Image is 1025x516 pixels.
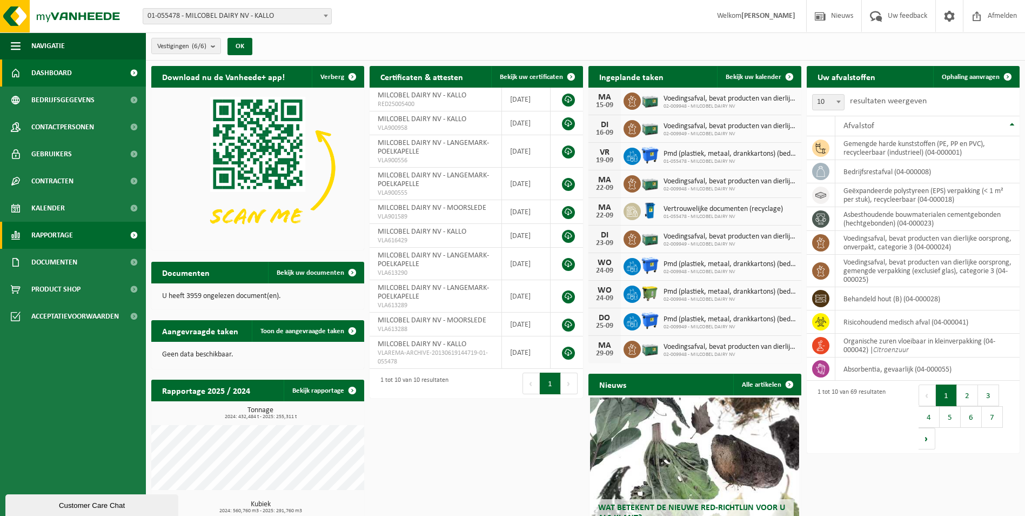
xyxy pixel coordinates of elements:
[850,97,927,105] label: resultaten weergeven
[835,287,1020,310] td: behandeld hout (B) (04-000028)
[151,380,261,401] h2: Rapportage 2025 / 2024
[370,66,474,87] h2: Certificaten & attesten
[151,66,296,87] h2: Download nu de Vanheede+ app!
[378,252,489,268] span: MILCOBEL DAIRY NV - LANGEMARK-POELKAPELLE
[933,66,1019,88] a: Ophaling aanvragen
[664,95,796,103] span: Voedingsafval, bevat producten van dierlijke oorsprong, gemengde verpakking (exc...
[594,93,615,102] div: MA
[664,324,796,330] span: 02-009949 - MILCOBEL DAIRY NV
[664,131,796,137] span: 02-009949 - MILCOBEL DAIRY NV
[664,343,796,352] span: Voedingsafval, bevat producten van dierlijke oorsprong, gemengde verpakking (exc...
[664,177,796,186] span: Voedingsafval, bevat producten van dierlijke oorsprong, gemengde verpakking (exc...
[594,240,615,247] div: 23-09
[641,201,659,220] img: WB-0240-HPE-BE-09
[143,8,332,24] span: 01-055478 - MILCOBEL DAIRY NV - KALLO
[812,383,886,451] div: 1 tot 10 van 69 resultaten
[664,186,796,193] span: 02-009948 - MILCOBEL DAIRY NV
[31,32,65,59] span: Navigatie
[561,373,578,394] button: Next
[664,269,796,275] span: 02-009948 - MILCOBEL DAIRY NV
[192,43,206,50] count: (6/6)
[835,231,1020,255] td: voedingsafval, bevat producten van dierlijke oorsprong, onverpakt, categorie 3 (04-000024)
[594,176,615,184] div: MA
[594,102,615,109] div: 15-09
[594,341,615,350] div: MA
[664,352,796,358] span: 02-009948 - MILCOBEL DAIRY NV
[978,385,999,406] button: 3
[151,320,249,341] h2: Aangevraagde taken
[664,103,796,110] span: 02-009948 - MILCOBEL DAIRY NV
[157,508,364,514] span: 2024: 560,760 m3 - 2025: 291,760 m3
[162,351,353,359] p: Geen data beschikbaar.
[717,66,800,88] a: Bekijk uw kalender
[641,174,659,192] img: PB-LB-0680-HPE-GN-01
[594,121,615,129] div: DI
[594,267,615,275] div: 24-09
[320,74,344,81] span: Verberg
[641,118,659,137] img: PB-LB-0680-HPE-GN-01
[664,150,796,158] span: Pmd (plastiek, metaal, drankkartons) (bedrijven)
[378,284,489,301] span: MILCOBEL DAIRY NV - LANGEMARK-POELKAPELLE
[835,358,1020,381] td: absorbentia, gevaarlijk (04-000055)
[835,255,1020,287] td: voedingsafval, bevat producten van dierlijke oorsprong, gemengde verpakking (exclusief glas), cat...
[31,276,81,303] span: Product Shop
[664,315,796,324] span: Pmd (plastiek, metaal, drankkartons) (bedrijven)
[157,501,364,514] h3: Kubiek
[378,91,466,100] span: MILCOBEL DAIRY NV - KALLO
[502,336,551,369] td: [DATE]
[31,59,72,87] span: Dashboard
[641,256,659,275] img: WB-1100-HPE-BE-01
[641,284,659,302] img: WB-1100-HPE-GN-50
[378,204,486,212] span: MILCOBEL DAIRY NV - MOORSLEDE
[812,94,845,110] span: 10
[594,350,615,358] div: 29-09
[143,9,331,24] span: 01-055478 - MILCOBEL DAIRY NV - KALLO
[378,301,493,310] span: VLA613289
[835,207,1020,231] td: asbesthoudende bouwmaterialen cementgebonden (hechtgebonden) (04-000023)
[502,135,551,168] td: [DATE]
[378,115,466,123] span: MILCOBEL DAIRY NV - KALLO
[378,189,493,197] span: VLA900555
[312,66,363,88] button: Verberg
[227,38,252,55] button: OK
[502,200,551,224] td: [DATE]
[378,316,486,325] span: MILCOBEL DAIRY NV - MOORSLEDE
[594,212,615,220] div: 22-09
[502,248,551,280] td: [DATE]
[31,195,65,222] span: Kalender
[284,380,363,401] a: Bekijk rapportage
[741,12,795,20] strong: [PERSON_NAME]
[378,236,493,245] span: VLA616429
[502,280,551,313] td: [DATE]
[919,428,935,449] button: Next
[664,205,783,214] span: Vertrouwelijke documenten (recyclage)
[835,310,1020,334] td: risicohoudend medisch afval (04-000041)
[31,168,73,195] span: Contracten
[378,213,493,221] span: VLA901589
[5,492,180,516] iframe: chat widget
[726,74,781,81] span: Bekijk uw kalender
[961,406,982,428] button: 6
[835,160,1020,183] td: bedrijfsrestafval (04-000008)
[835,183,1020,207] td: geëxpandeerde polystyreen (EPS) verpakking (< 1 m² per stuk), recycleerbaar (04-000018)
[641,339,659,358] img: PB-LB-0680-HPE-GN-01
[378,124,493,133] span: VLA900958
[491,66,582,88] a: Bekijk uw certificaten
[378,139,489,156] span: MILCOBEL DAIRY NV - LANGEMARK-POELKAPELLE
[873,346,909,354] i: Citroenzuur
[157,414,364,420] span: 2024: 432,484 t - 2025: 255,311 t
[594,286,615,295] div: WO
[919,385,936,406] button: Previous
[540,373,561,394] button: 1
[807,66,886,87] h2: Uw afvalstoffen
[594,184,615,192] div: 22-09
[378,156,493,165] span: VLA900556
[594,259,615,267] div: WO
[157,407,364,420] h3: Tonnage
[502,224,551,248] td: [DATE]
[522,373,540,394] button: Previous
[252,320,363,342] a: Toon de aangevraagde taken
[594,322,615,330] div: 25-09
[594,295,615,302] div: 24-09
